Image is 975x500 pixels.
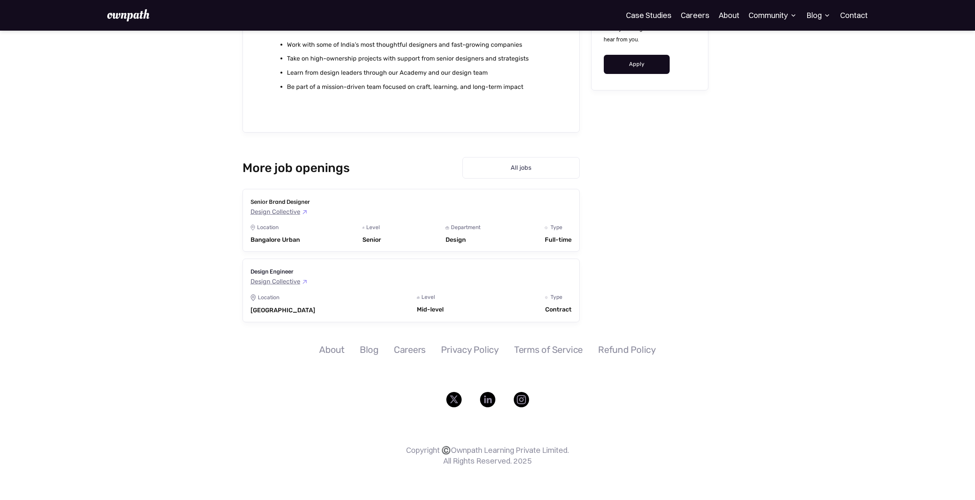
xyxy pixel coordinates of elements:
img: Clock Icon - Job Board X Webflow Template [545,296,548,299]
div: Senior [362,236,383,244]
li: Learn from design leaders through our Academy and our design team [287,67,545,79]
div: Community [749,11,797,20]
a: Design EngineerDesign CollectiveLocation Icon - Job Board X Webflow TemplateLocation[GEOGRAPHIC_D... [243,259,580,322]
a: Contact [840,11,868,20]
div: Design [446,236,482,244]
a: About [319,345,344,354]
img: Location Icon - Job Board X Webflow Template [251,294,256,301]
div: Location [258,295,279,301]
a: Terms of Service [514,345,583,354]
a: Blog [360,345,379,354]
h2: More job openings [243,161,360,175]
p: Think you're a good fit? We'd love to hear from you. [604,23,696,45]
div: Department [451,225,480,231]
div: Design Collective [251,278,300,285]
a: Apply [604,55,670,74]
div: Contract [545,306,572,313]
img: Graph Icon - Job Board X Webflow Template [417,296,419,299]
a: Careers [681,11,710,20]
img: Clock Icon - Job Board X Webflow Template [545,226,547,229]
a: All jobs [462,157,580,179]
div: Type [551,225,562,231]
div: Level [366,225,380,231]
img: Graph Icon - Job Board X Webflow Template [362,226,364,228]
img: Location Icon - Job Board X Webflow Template [251,225,256,231]
a: Privacy Policy [441,345,499,354]
div: Location [257,225,279,231]
p: Copyright ©️Ownpath Learning Private Limited. All Rights Reserved. 2025 [406,445,569,466]
a: Careers [394,345,426,354]
li: Be part of a mission-driven team focused on craft, learning, and long-term impact [287,82,545,93]
a: Senior Brand DesignerDesign CollectiveLocation Icon - Job Board X Webflow TemplateLocationBangalo... [243,189,580,252]
div: Full-time [545,236,572,244]
div: [GEOGRAPHIC_DATA] [251,307,315,314]
img: Portfolio Icon - Job Board X Webflow Template [446,226,449,230]
a: About [719,11,739,20]
li: Work with some of India’s most thoughtful designers and fast-growing companies [287,39,545,51]
div: Design Collective [251,208,300,215]
h3: Design Engineer [251,267,306,276]
a: Refund Policy [598,345,656,354]
div: Type [551,294,562,300]
div: Level [421,294,435,300]
div: Blog [806,11,831,20]
a: Case Studies [626,11,672,20]
li: Take on high-ownership projects with support from senior designers and strategists [287,53,545,64]
div: Mid-level [417,306,444,313]
h3: Senior Brand Designer [251,197,310,206]
div: Bangalore Urban [251,236,300,244]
